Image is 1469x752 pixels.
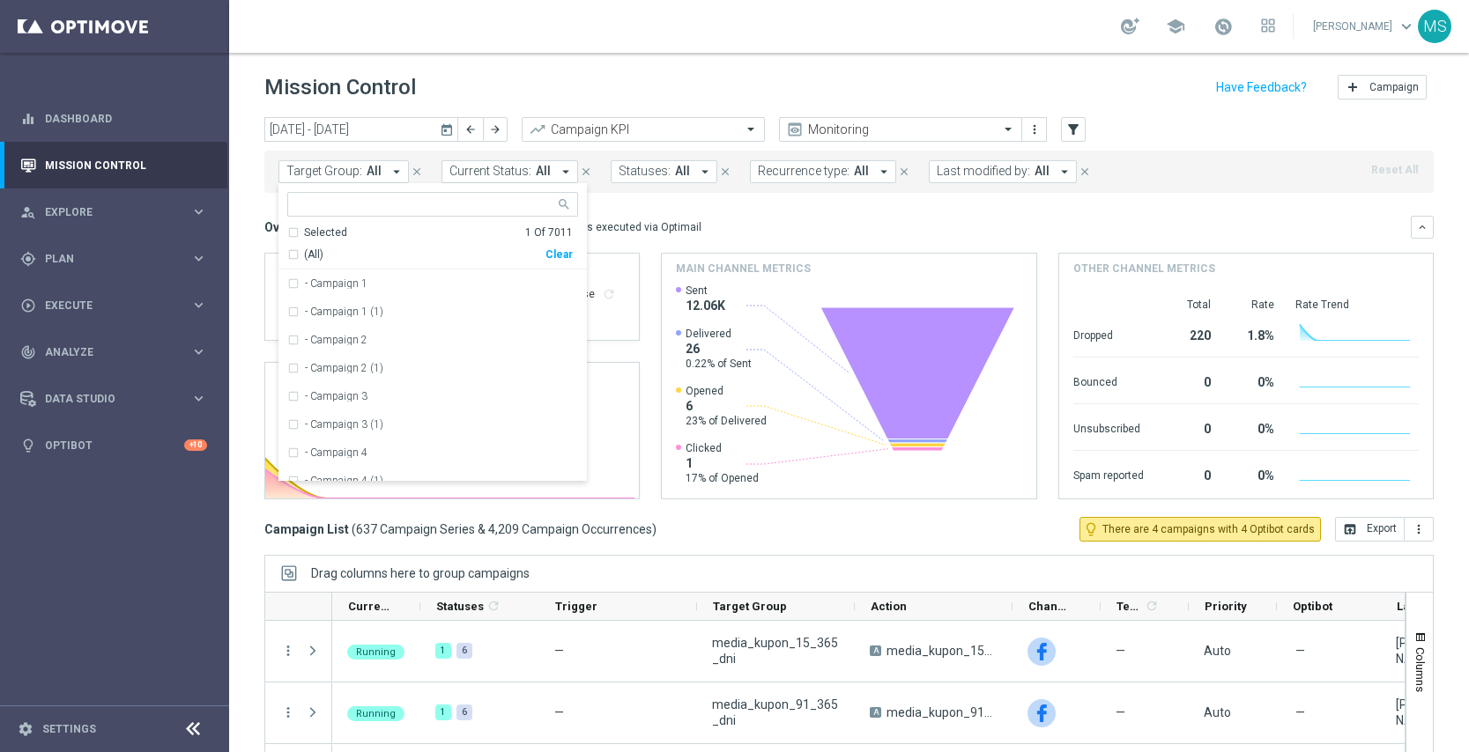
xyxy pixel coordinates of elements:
[1116,704,1125,720] span: —
[1165,320,1211,348] div: 220
[367,164,382,179] span: All
[937,164,1030,179] span: Last modified by:
[1102,521,1315,537] span: There are 4 campaigns with 4 Optibot cards
[45,207,190,217] span: Explore
[190,250,207,267] i: keyboard_arrow_right
[305,447,367,458] label: - Campaign 4
[409,162,425,181] button: close
[1418,10,1451,43] div: MS
[45,394,190,404] span: Data Studio
[287,326,578,354] div: - Campaign 2
[311,566,530,580] div: Row Groups
[1396,635,1454,667] div: Patryk Przybolewski
[436,600,484,613] span: Statuses
[280,643,296,659] button: more_vert
[611,160,717,183] button: Statuses: All arrow_drop_down
[19,345,208,359] button: track_changes Analyze keyboard_arrow_right
[652,521,657,537] span: )
[19,392,208,406] div: Data Studio keyboard_arrow_right
[717,162,733,181] button: close
[525,225,573,240] div: 1 Of 7011
[486,599,501,613] i: refresh
[347,704,404,721] colored-tag: Running
[280,704,296,720] button: more_vert
[265,621,332,682] div: Press SPACE to select this row.
[264,219,321,235] h3: Overview:
[686,357,752,371] span: 0.22% of Sent
[19,252,208,266] div: gps_fixed Plan keyboard_arrow_right
[1165,413,1211,441] div: 0
[45,300,190,311] span: Execute
[1028,122,1042,136] i: more_vert
[347,643,404,660] colored-tag: Running
[1145,599,1159,613] i: refresh
[19,205,208,219] div: person_search Explore keyboard_arrow_right
[305,363,383,373] label: - Campaign 2 (1)
[1166,17,1185,36] span: school
[554,705,564,719] span: —
[305,335,367,345] label: - Campaign 2
[20,298,190,313] div: Execute
[20,142,207,188] div: Mission Control
[870,707,881,718] span: A
[1293,600,1332,613] span: Optibot
[389,164,404,180] i: arrow_drop_down
[264,75,416,100] h1: Mission Control
[464,123,477,136] i: arrow_back
[1073,261,1215,276] h4: Other channel metrics
[1079,517,1321,542] button: lightbulb_outline There are 4 campaigns with 4 Optibot cards
[686,455,759,471] span: 1
[1295,298,1419,312] div: Rate Trend
[1216,81,1307,93] input: Have Feedback?
[287,269,578,298] div: - Campaign 1
[441,160,578,183] button: Current Status: All arrow_drop_down
[411,166,423,178] i: close
[1232,460,1274,488] div: 0%
[287,410,578,439] div: - Campaign 3 (1)
[929,160,1077,183] button: Last modified by: All arrow_drop_down
[602,287,616,301] i: refresh
[686,298,725,313] span: 12.06K
[1026,119,1043,140] button: more_vert
[449,164,531,179] span: Current Status:
[456,643,472,659] div: 6
[305,306,383,317] label: - Campaign 1 (1)
[19,439,208,453] div: lightbulb Optibot +10
[190,343,207,360] i: keyboard_arrow_right
[779,117,1022,142] ng-select: Monitoring
[719,166,731,178] i: close
[870,645,881,656] span: A
[580,166,592,178] i: close
[305,419,383,430] label: - Campaign 3 (1)
[1028,699,1056,727] img: Facebook Custom Audience
[184,439,207,451] div: +10
[1073,413,1144,441] div: Unsubscribed
[1416,221,1428,233] i: keyboard_arrow_down
[19,112,208,126] div: equalizer Dashboard
[489,123,501,136] i: arrow_forward
[278,160,409,183] button: Target Group: All arrow_drop_down
[1232,320,1274,348] div: 1.8%
[558,164,574,180] i: arrow_drop_down
[1057,164,1072,180] i: arrow_drop_down
[1369,81,1419,93] span: Campaign
[1397,600,1439,613] span: Last Modified By
[713,600,787,613] span: Target Group
[750,160,896,183] button: Recurrence type: All arrow_drop_down
[19,299,208,313] button: play_circle_outline Execute keyboard_arrow_right
[484,596,501,616] span: Calculate column
[190,390,207,407] i: keyboard_arrow_right
[435,704,451,720] div: 1
[686,414,767,428] span: 23% of Delivered
[1335,517,1405,542] button: open_in_browser Export
[45,347,190,358] span: Analyze
[1346,80,1360,94] i: add
[305,278,367,289] label: - Campaign 1
[1204,644,1231,658] span: Auto
[786,121,804,138] i: preview
[264,117,458,142] input: Select date range
[712,635,840,667] span: media_kupon_15_365_dni
[1077,162,1093,181] button: close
